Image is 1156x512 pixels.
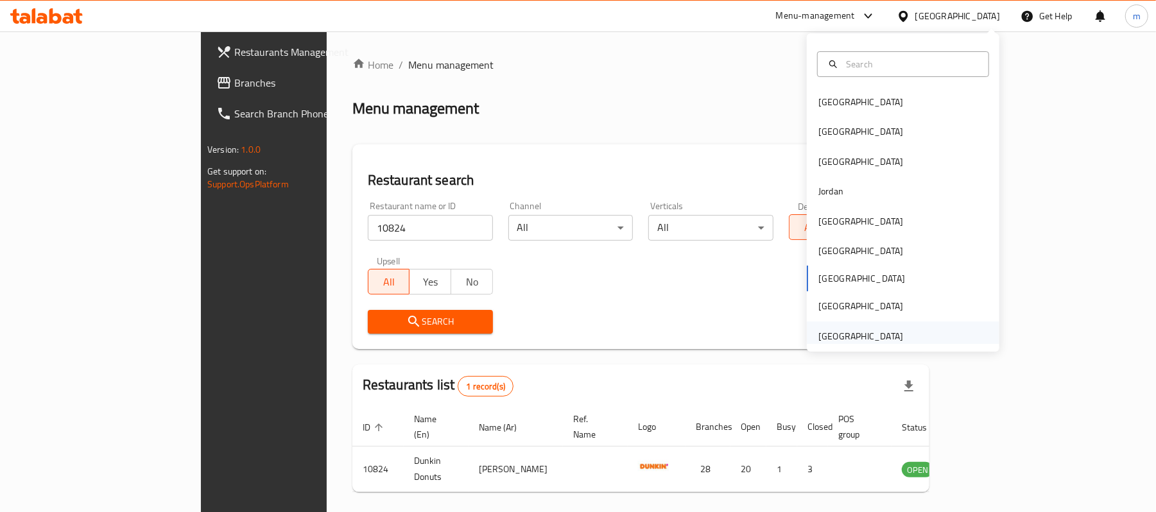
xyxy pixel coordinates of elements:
[686,407,730,447] th: Branches
[841,57,981,71] input: Search
[902,463,933,477] span: OPEN
[206,67,394,98] a: Branches
[638,450,670,482] img: Dunkin Donuts
[458,376,513,397] div: Total records count
[479,420,533,435] span: Name (Ar)
[456,273,488,291] span: No
[363,375,513,397] h2: Restaurants list
[818,155,903,169] div: [GEOGRAPHIC_DATA]
[902,462,933,477] div: OPEN
[838,411,876,442] span: POS group
[234,44,384,60] span: Restaurants Management
[207,176,289,192] a: Support.OpsPlatform
[818,299,903,313] div: [GEOGRAPHIC_DATA]
[628,407,686,447] th: Logo
[776,8,855,24] div: Menu-management
[1133,9,1141,23] span: m
[241,141,261,158] span: 1.0.0
[374,273,405,291] span: All
[368,310,493,334] button: Search
[902,420,944,435] span: Status
[206,37,394,67] a: Restaurants Management
[409,269,451,294] button: Yes
[415,273,446,291] span: Yes
[797,447,828,492] td: 3
[352,98,479,119] h2: Menu management
[377,256,401,265] label: Upsell
[797,407,828,447] th: Closed
[363,420,387,435] span: ID
[818,244,903,258] div: [GEOGRAPHIC_DATA]
[686,447,730,492] td: 28
[399,57,403,73] li: /
[368,269,410,294] button: All
[352,407,1003,492] table: enhanced table
[451,269,493,294] button: No
[766,407,797,447] th: Busy
[352,57,929,73] nav: breadcrumb
[408,57,494,73] span: Menu management
[818,184,843,198] div: Jordan
[730,447,766,492] td: 20
[648,215,773,241] div: All
[378,314,483,330] span: Search
[234,106,384,121] span: Search Branch Phone
[573,411,612,442] span: Ref. Name
[404,447,469,492] td: Dunkin Donuts
[207,141,239,158] span: Version:
[798,201,830,210] label: Delivery
[893,371,924,402] div: Export file
[469,447,563,492] td: [PERSON_NAME]
[234,75,384,90] span: Branches
[508,215,634,241] div: All
[795,218,826,237] span: All
[818,124,903,139] div: [GEOGRAPHIC_DATA]
[818,329,903,343] div: [GEOGRAPHIC_DATA]
[207,163,266,180] span: Get support on:
[730,407,766,447] th: Open
[206,98,394,129] a: Search Branch Phone
[915,9,1000,23] div: [GEOGRAPHIC_DATA]
[818,95,903,109] div: [GEOGRAPHIC_DATA]
[458,380,513,393] span: 1 record(s)
[789,214,831,240] button: All
[368,171,914,190] h2: Restaurant search
[414,411,453,442] span: Name (En)
[818,214,903,228] div: [GEOGRAPHIC_DATA]
[368,215,493,241] input: Search for restaurant name or ID..
[766,447,797,492] td: 1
